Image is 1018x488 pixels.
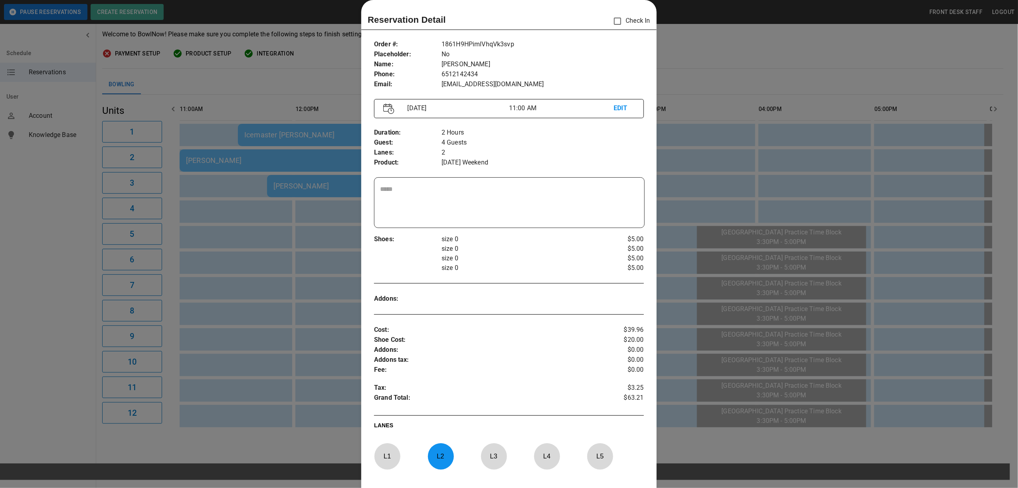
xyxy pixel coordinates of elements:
p: size 0 [442,244,599,254]
p: [PERSON_NAME] [442,60,644,69]
p: Addons : [374,345,599,355]
p: EDIT [614,103,634,113]
p: 1861H9HPimlVhqVk3svp [442,40,644,50]
p: $39.96 [599,325,644,335]
p: Placeholder : [374,50,442,60]
p: size 0 [442,263,599,273]
p: Order # : [374,40,442,50]
p: $5.00 [599,234,644,244]
p: Fee : [374,365,599,375]
p: Email : [374,79,442,89]
p: $0.00 [599,355,644,365]
p: 11:00 AM [509,103,614,113]
p: Guest : [374,138,442,148]
p: Shoes : [374,234,442,244]
p: 6512142434 [442,69,644,79]
p: 4 Guests [442,138,644,148]
p: size 0 [442,234,599,244]
p: [EMAIL_ADDRESS][DOMAIN_NAME] [442,79,644,89]
p: Shoe Cost : [374,335,599,345]
p: Addons : [374,294,442,304]
p: L 1 [374,447,400,466]
p: $0.00 [599,365,644,375]
p: $63.21 [599,393,644,405]
p: Duration : [374,128,442,138]
img: Vector [383,103,394,114]
p: Phone : [374,69,442,79]
p: Product : [374,158,442,168]
p: No [442,50,644,60]
p: Reservation Detail [368,13,446,26]
p: $5.00 [599,254,644,263]
p: size 0 [442,254,599,263]
p: L 3 [481,447,507,466]
p: L 4 [534,447,560,466]
p: Lanes : [374,148,442,158]
p: Name : [374,60,442,69]
p: 2 [442,148,644,158]
p: $5.00 [599,263,644,273]
p: Addons tax : [374,355,599,365]
p: $3.25 [599,383,644,393]
p: L 5 [587,447,613,466]
p: Tax : [374,383,599,393]
p: [DATE] [404,103,509,113]
p: Check In [609,13,650,30]
p: $0.00 [599,345,644,355]
p: $5.00 [599,244,644,254]
p: Grand Total : [374,393,599,405]
p: $20.00 [599,335,644,345]
p: [DATE] Weekend [442,158,644,168]
p: Cost : [374,325,599,335]
p: 2 Hours [442,128,644,138]
p: L 2 [428,447,454,466]
p: LANES [374,421,644,432]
